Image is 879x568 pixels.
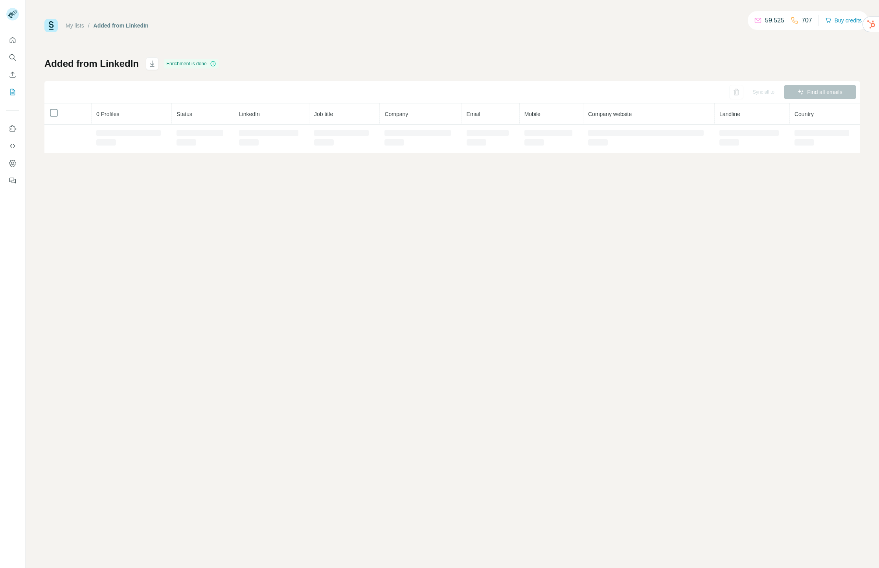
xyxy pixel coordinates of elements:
span: LinkedIn [239,111,260,117]
button: Use Surfe API [6,139,19,153]
span: Landline [719,111,740,117]
button: Search [6,50,19,65]
h1: Added from LinkedIn [44,57,139,70]
button: My lists [6,85,19,99]
img: Surfe Logo [44,19,58,32]
a: My lists [66,22,84,29]
span: 0 Profiles [96,111,119,117]
span: Country [794,111,814,117]
li: / [88,22,90,30]
span: Job title [314,111,333,117]
span: Company website [588,111,632,117]
button: Quick start [6,33,19,47]
p: 707 [802,16,812,25]
button: Buy credits [825,15,862,26]
button: Dashboard [6,156,19,170]
button: Feedback [6,173,19,188]
div: Enrichment is done [164,59,219,68]
button: Use Surfe on LinkedIn [6,122,19,136]
span: Mobile [524,111,541,117]
p: 59,525 [765,16,784,25]
div: Added from LinkedIn [94,22,149,30]
button: Enrich CSV [6,68,19,82]
span: Status [177,111,192,117]
span: Email [467,111,480,117]
span: Company [384,111,408,117]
